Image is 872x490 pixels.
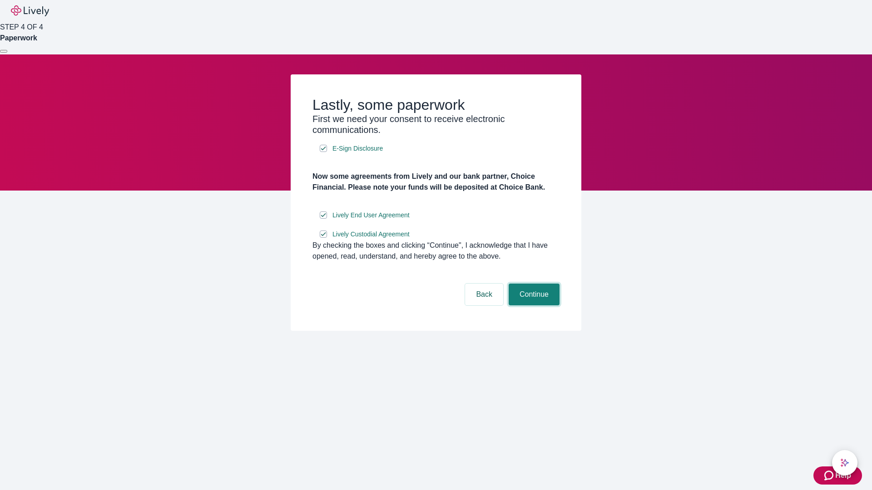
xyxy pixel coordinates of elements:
[332,144,383,153] span: E-Sign Disclosure
[312,171,560,193] h4: Now some agreements from Lively and our bank partner, Choice Financial. Please note your funds wi...
[332,211,410,220] span: Lively End User Agreement
[832,450,857,475] button: chat
[331,210,411,221] a: e-sign disclosure document
[312,113,560,135] h3: First we need your consent to receive electronic communications.
[332,230,410,239] span: Lively Custodial Agreement
[331,229,411,240] a: e-sign disclosure document
[312,240,560,262] div: By checking the boxes and clicking “Continue", I acknowledge that I have opened, read, understand...
[11,5,49,16] img: Lively
[840,458,849,467] svg: Lively AI Assistant
[312,96,560,113] h2: Lastly, some paperwork
[813,466,862,485] button: Zendesk support iconHelp
[835,470,851,481] span: Help
[331,143,385,154] a: e-sign disclosure document
[824,470,835,481] svg: Zendesk support icon
[509,284,560,305] button: Continue
[465,284,503,305] button: Back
